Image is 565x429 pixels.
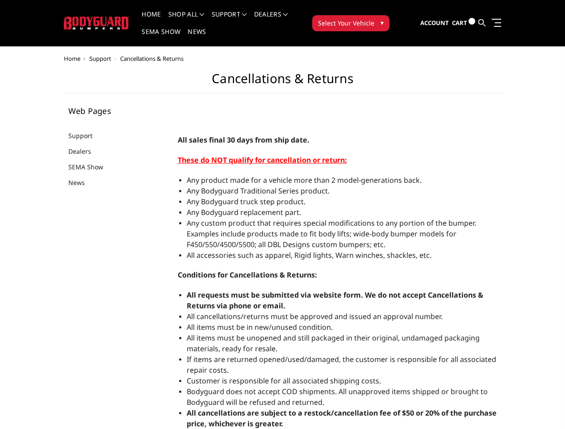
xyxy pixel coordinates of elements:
span: Cart [452,19,467,27]
span: Any Bodyguard replacement part. [187,207,301,217]
span: These do NOT qualify for cancellation or return: [178,155,347,165]
a: Dealers [68,147,102,156]
span: ▾ [381,18,384,27]
strong: All requests must be submitted via website form. We do not accept Cancellations & Returns via pho... [187,290,483,311]
span: Bodyguard does not accept COD shipments. All unapproved items shipped or brought to Bodyguard wil... [187,387,488,407]
span: Select Your Vehicle [318,18,374,28]
img: BODYGUARD BUMPERS [64,17,130,29]
span: All items must be unopened and still packaged in their original, undamaged packaging materials, r... [187,333,480,353]
h5: Web Pages [68,107,169,115]
a: Home [142,11,161,29]
span: All cancellations/returns must be approved and issued an approval number. [187,311,443,321]
span: Any Bodyguard Traditional Series product. [187,186,330,196]
h1: Cancellations & Returns [64,71,502,93]
span: Any Bodyguard truck step product. [187,197,306,206]
a: News [188,29,206,46]
span: All items must be in new/unused condition. [187,322,333,332]
a: Account [420,11,449,35]
span: Account [420,19,449,27]
strong: Conditions for Cancellations & Returns: [178,270,317,280]
strong: All cancellations are subject to a restock/cancellation fee of $50 or 20% of the purchase price, ... [187,408,497,429]
button: Select Your Vehicle [312,15,389,31]
a: Cart [452,11,475,35]
span: Any product made for a vehicle more than 2 model-generations back. [187,175,422,185]
a: News [68,178,96,187]
span: Customer is responsible for all associated shipping costs. [187,376,381,386]
a: Support [68,131,104,140]
a: Dealers [254,11,288,29]
a: Support [212,11,247,29]
a: SEMA Show [142,29,180,46]
a: SEMA Show [68,162,114,172]
span: Cancellations & Returns [120,55,184,63]
span: All sales final 30 days from ship date. [178,135,310,145]
span: If items are returned opened/used/damaged, the customer is responsible for all associated repair ... [187,354,496,375]
span: All accessories such as apparel, Rigid lights, Warn winches, shackles, etc. [187,250,431,260]
a: Support [89,55,111,63]
span: Any custom product that requires special modifications to any portion of the bumper. Examples inc... [187,218,476,249]
a: shop all [168,11,205,29]
a: Home [64,55,80,63]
